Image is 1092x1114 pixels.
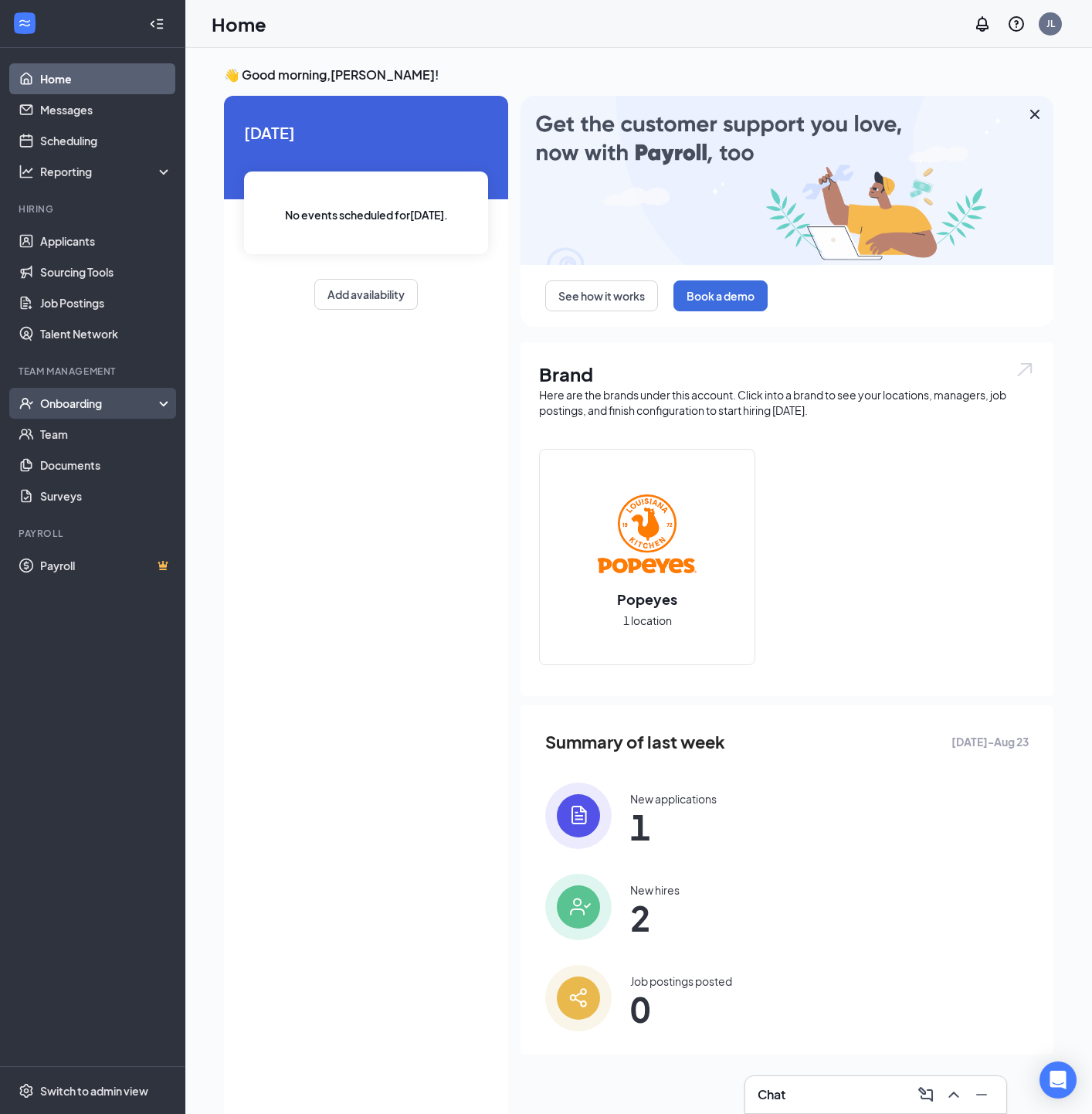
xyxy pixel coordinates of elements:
[545,965,612,1031] img: icon
[673,280,768,311] button: Book a demo
[969,1082,994,1107] button: Minimize
[40,287,172,318] a: Job Postings
[630,904,680,932] span: 2
[630,882,680,898] div: New hires
[285,206,448,223] span: No events scheduled for [DATE] .
[630,813,717,841] span: 1
[40,164,173,179] div: Reporting
[1007,15,1026,33] svg: QuestionInfo
[630,973,732,989] div: Job postings posted
[1046,17,1055,30] div: JL
[40,318,172,349] a: Talent Network
[951,733,1029,750] span: [DATE] - Aug 23
[19,1083,34,1099] svg: Settings
[545,783,612,849] img: icon
[630,995,732,1023] span: 0
[917,1085,935,1104] svg: ComposeMessage
[224,66,1053,83] h3: 👋 Good morning, [PERSON_NAME] !
[914,1082,938,1107] button: ComposeMessage
[1026,105,1044,124] svg: Cross
[972,1085,991,1104] svg: Minimize
[941,1082,966,1107] button: ChevronUp
[40,419,172,450] a: Team
[19,527,169,540] div: Payroll
[1039,1061,1077,1099] div: Open Intercom Messenger
[1015,361,1035,379] img: open.6027fd2a22e1237b5b06.svg
[40,256,172,287] a: Sourcing Tools
[973,15,992,33] svg: Notifications
[40,226,172,256] a: Applicants
[19,164,34,179] svg: Analysis
[40,94,172,125] a: Messages
[598,484,697,583] img: Popeyes
[314,279,418,310] button: Add availability
[17,15,32,31] svg: WorkstreamLogo
[602,589,693,609] h2: Popeyes
[539,361,1035,387] h1: Brand
[545,280,658,311] button: See how it works
[545,874,612,940] img: icon
[40,450,172,481] a: Documents
[623,612,672,629] span: 1 location
[40,396,159,411] div: Onboarding
[40,550,172,581] a: PayrollCrown
[545,729,725,756] span: Summary of last week
[19,396,34,411] svg: UserCheck
[630,791,717,807] div: New applications
[40,1083,148,1099] div: Switch to admin view
[539,387,1035,418] div: Here are the brands under this account. Click into a brand to see your locations, managers, job p...
[244,121,488,144] span: [DATE]
[19,202,169,216] div: Hiring
[149,16,164,32] svg: Collapse
[758,1086,785,1103] h3: Chat
[944,1085,963,1104] svg: ChevronUp
[40,481,172,511] a: Surveys
[19,365,169,378] div: Team Management
[212,11,266,37] h1: Home
[40,125,172,156] a: Scheduling
[521,96,1053,265] img: payroll-large.gif
[40,63,172,94] a: Home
